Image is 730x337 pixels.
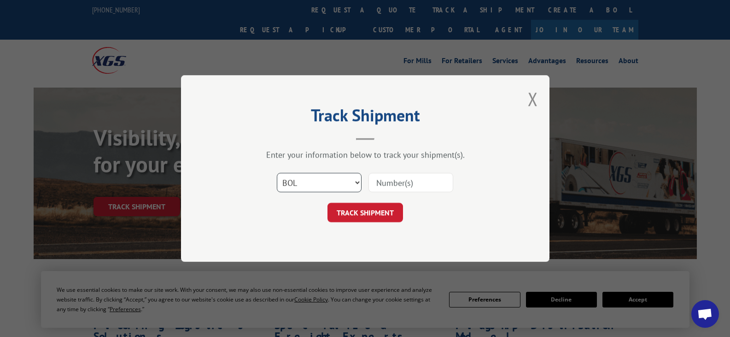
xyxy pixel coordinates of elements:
div: Enter your information below to track your shipment(s). [227,149,503,160]
div: Open chat [691,300,719,328]
button: Close modal [528,87,538,111]
input: Number(s) [368,173,453,192]
button: TRACK SHIPMENT [327,203,403,222]
h2: Track Shipment [227,109,503,126]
